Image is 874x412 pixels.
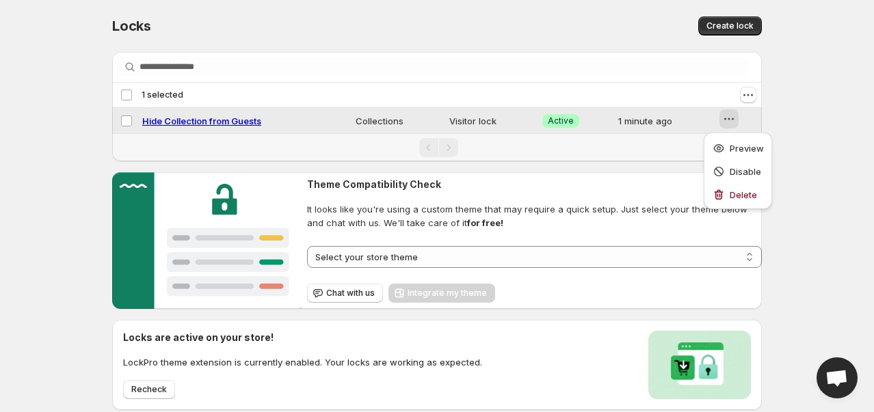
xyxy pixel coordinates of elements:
img: Locks activated [648,331,751,399]
h2: Theme Compatibility Check [307,178,762,191]
img: Customer support [112,172,302,309]
span: Delete [730,189,757,200]
span: Active [548,115,574,126]
nav: Pagination [112,133,762,161]
button: Actions [740,87,756,103]
p: LockPro theme extension is currently enabled. Your locks are working as expected. [123,355,482,369]
button: Chat with us [307,284,383,303]
button: Create lock [698,16,762,36]
a: Hide Collection from Guests [142,115,261,126]
td: 1 minute ago [614,108,719,134]
span: Disable [730,166,761,177]
h2: Locks are active on your store! [123,331,482,344]
span: Recheck [131,384,167,395]
td: Collections [352,108,445,134]
td: Visitor lock [445,108,538,134]
button: Recheck [123,380,175,399]
span: Create lock [706,20,754,31]
span: 1 selected [142,90,183,100]
strong: for free! [467,217,503,228]
span: Locks [112,18,151,34]
div: Open chat [817,357,858,398]
span: Preview [730,143,764,154]
span: It looks like you're using a custom theme that may require a quick setup. Just select your theme ... [307,202,762,230]
span: Chat with us [326,288,375,299]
